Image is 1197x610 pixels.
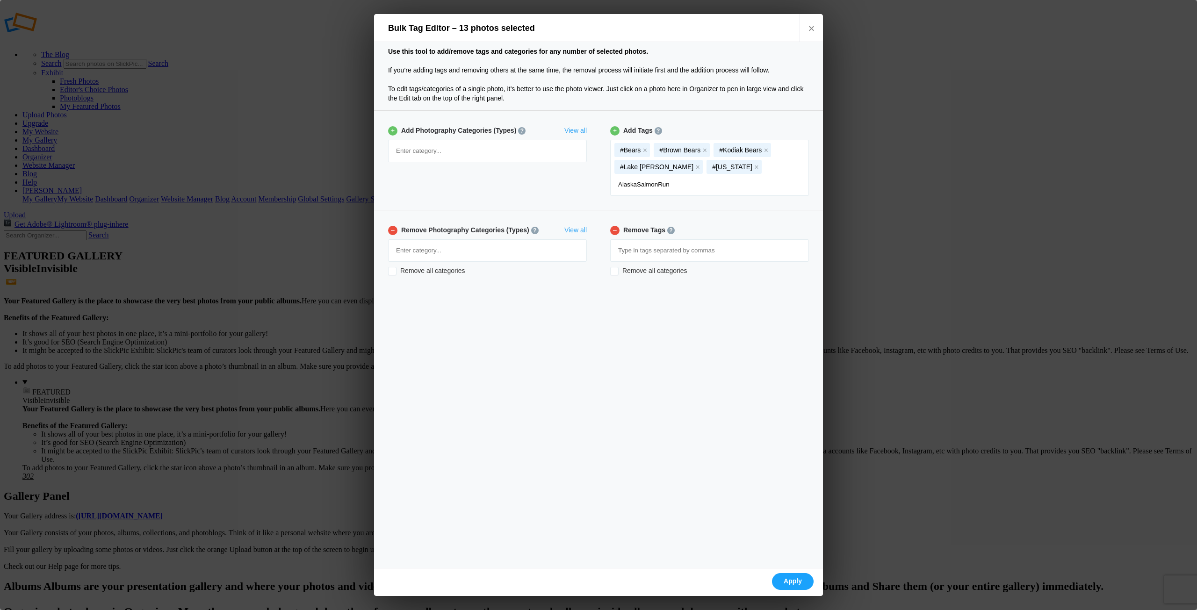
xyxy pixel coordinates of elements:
b: Use this tool to add/remove tags and categories for any number of selected photos. [388,48,648,55]
div: ? [655,127,662,135]
b: Add Tags [623,126,653,135]
button: x [701,147,708,153]
a: View all [564,225,587,235]
b: Remove Photography Categories (Types) [401,225,529,235]
p: If you’re adding tags and removing others at the same time, the removal process will initiate fir... [374,47,823,111]
mat-chip: #Bears [614,143,650,157]
button: x [642,147,648,153]
button: x [753,164,760,170]
a: × [800,14,823,42]
b: Add Photography Categories (Types) [401,126,516,135]
span: Remove all categories [620,266,687,276]
input: Enter category... [393,143,582,159]
input: Enter category... [393,242,582,259]
div: ? [518,127,526,135]
div: ? [667,227,675,234]
mat-chip: #Kodiak Bears [714,143,771,157]
input: Type in tags separated by commas [615,242,804,259]
a: Apply [772,573,814,590]
div: Bulk Tag Editor – 13 photos selected [388,21,535,35]
mat-chip: #Brown Bears [654,143,710,157]
mat-chip: #[US_STATE] [707,160,762,174]
button: x [694,164,701,170]
a: View all [564,126,587,135]
div: ? [531,227,539,234]
span: Remove all categories [397,266,465,276]
input: Type in tags separated by commas [615,176,804,193]
mat-chip: #Lake [PERSON_NAME] [614,160,703,174]
button: x [763,147,769,153]
b: Remove Tags [623,225,665,235]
